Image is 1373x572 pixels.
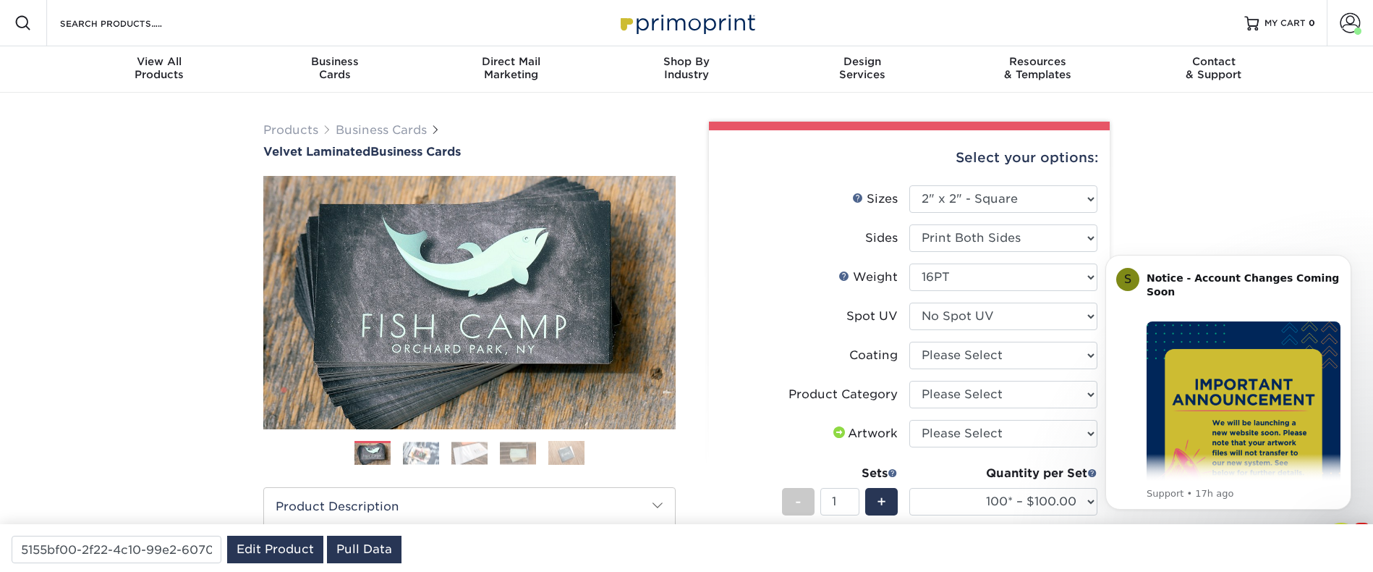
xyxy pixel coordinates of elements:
[548,440,585,466] img: Business Cards 05
[1353,523,1370,534] span: 10
[263,123,318,137] a: Products
[423,46,599,93] a: Direct MailMarketing
[950,55,1126,81] div: & Templates
[263,145,370,159] span: Velvet Laminated
[1126,55,1301,81] div: & Support
[788,386,898,403] div: Product Category
[423,55,599,81] div: Marketing
[247,55,423,81] div: Cards
[838,269,898,286] div: Weight
[795,491,802,513] span: -
[1084,233,1373,533] iframe: Intercom notifications message
[1126,46,1301,93] a: Contact& Support
[877,491,886,513] span: +
[599,55,775,68] span: Shop By
[247,55,423,68] span: Business
[830,425,898,442] div: Artwork
[950,55,1126,68] span: Resources
[774,46,950,93] a: DesignServices
[59,14,200,32] input: SEARCH PRODUCTS.....
[909,465,1097,482] div: Quantity per Set
[451,442,488,464] img: Business Cards 03
[264,488,675,525] h2: Product Description
[950,46,1126,93] a: Resources& Templates
[500,442,536,464] img: Business Cards 04
[774,55,950,68] span: Design
[263,145,676,159] h1: Business Cards
[247,46,423,93] a: BusinessCards
[865,230,898,247] div: Sides
[1309,18,1315,28] span: 0
[336,123,427,137] a: Business Cards
[227,536,323,563] a: Edit Product
[1324,523,1359,558] iframe: Intercom live chat
[1126,55,1301,68] span: Contact
[423,55,599,68] span: Direct Mail
[72,55,247,68] span: View All
[263,96,676,509] img: Velvet Laminated 01
[72,55,247,81] div: Products
[599,55,775,81] div: Industry
[1264,17,1306,30] span: MY CART
[599,46,775,93] a: Shop ByIndustry
[403,442,439,464] img: Business Cards 02
[849,347,898,364] div: Coating
[846,308,898,325] div: Spot UV
[720,130,1098,185] div: Select your options:
[263,145,676,159] a: Velvet LaminatedBusiness Cards
[327,536,401,563] a: Pull Data
[72,46,247,93] a: View AllProducts
[354,436,391,472] img: Business Cards 01
[774,55,950,81] div: Services
[782,465,898,482] div: Sets
[614,7,759,38] img: Primoprint
[852,190,898,208] div: Sizes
